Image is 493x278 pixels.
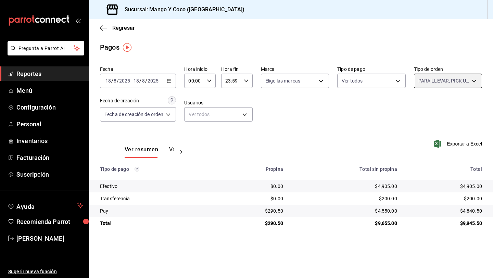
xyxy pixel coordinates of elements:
[100,67,176,72] label: Fecha
[221,67,253,72] label: Hora fin
[139,78,141,84] span: /
[418,77,469,84] span: PARA LLEVAR, PICK UP, COME AQUÍ, Externo, Come Aquí, A domicilio
[100,207,215,214] div: Pay
[5,50,84,57] a: Pregunta a Parrot AI
[294,183,397,190] div: $4,905.00
[105,78,111,84] input: --
[226,195,283,202] div: $0.00
[75,18,81,23] button: open_drawer_menu
[100,183,215,190] div: Efectivo
[226,207,283,214] div: $290.50
[294,195,397,202] div: $200.00
[125,146,158,158] button: Ver resumen
[294,207,397,214] div: $4,550.00
[113,78,117,84] input: --
[16,201,74,210] span: Ayuda
[294,166,397,172] div: Total sin propina
[337,67,405,72] label: Tipo de pago
[408,183,482,190] div: $4,905.00
[408,166,482,172] div: Total
[111,78,113,84] span: /
[408,207,482,214] div: $4,840.50
[100,166,215,172] div: Tipo de pago
[408,195,482,202] div: $200.00
[18,45,74,52] span: Pregunta a Parrot AI
[112,25,135,31] span: Regresar
[104,111,163,118] span: Fecha de creación de orden
[184,100,252,105] label: Usuarios
[226,183,283,190] div: $0.00
[100,42,119,52] div: Pagos
[16,217,83,226] span: Recomienda Parrot
[16,153,83,162] span: Facturación
[100,220,215,227] div: Total
[169,146,195,158] button: Ver pagos
[142,78,145,84] input: --
[133,78,139,84] input: --
[123,43,131,52] img: Tooltip marker
[117,78,119,84] span: /
[16,86,83,95] span: Menú
[100,97,139,104] div: Fecha de creación
[435,140,482,148] button: Exportar a Excel
[119,5,245,14] h3: Sucursal: Mango Y Coco ([GEOGRAPHIC_DATA])
[342,77,363,84] span: Ver todos
[16,69,83,78] span: Reportes
[294,220,397,227] div: $9,655.00
[16,119,83,129] span: Personal
[16,136,83,146] span: Inventarios
[408,220,482,227] div: $9,945.50
[135,167,139,172] svg: Los pagos realizados con Pay y otras terminales son montos brutos.
[119,78,130,84] input: ----
[414,67,482,72] label: Tipo de orden
[100,195,215,202] div: Transferencia
[8,268,83,275] span: Sugerir nueva función
[8,41,84,55] button: Pregunta a Parrot AI
[125,146,174,158] div: navigation tabs
[147,78,159,84] input: ----
[184,67,216,72] label: Hora inicio
[265,77,300,84] span: Elige las marcas
[145,78,147,84] span: /
[184,107,252,122] div: Ver todos
[261,67,329,72] label: Marca
[226,220,283,227] div: $290.50
[100,25,135,31] button: Regresar
[16,103,83,112] span: Configuración
[16,234,83,243] span: [PERSON_NAME]
[226,166,283,172] div: Propina
[131,78,132,84] span: -
[16,170,83,179] span: Suscripción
